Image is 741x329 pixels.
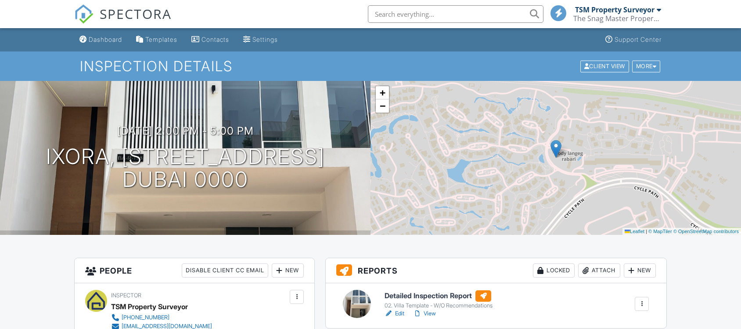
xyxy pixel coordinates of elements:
[89,36,122,43] div: Dashboard
[111,300,188,313] div: TSM Property Surveyor
[673,229,739,234] a: © OpenStreetMap contributors
[201,36,229,43] div: Contacts
[76,32,126,48] a: Dashboard
[74,12,172,30] a: SPECTORA
[646,229,647,234] span: |
[413,309,436,318] a: View
[326,258,666,283] h3: Reports
[80,58,662,74] h1: Inspection Details
[75,258,315,283] h3: People
[182,263,268,278] div: Disable Client CC Email
[145,36,177,43] div: Templates
[188,32,233,48] a: Contacts
[624,263,656,278] div: New
[133,32,181,48] a: Templates
[117,125,254,137] h3: [DATE] 2:00 pm - 5:00 pm
[385,290,493,302] h6: Detailed Inspection Report
[100,4,172,23] span: SPECTORA
[385,290,493,310] a: Detailed Inspection Report 02. Villa Template - W/O Recommendations
[550,140,561,158] img: Marker
[579,62,631,69] a: Client View
[376,86,389,99] a: Zoom in
[648,229,672,234] a: © MapTiler
[111,292,141,299] span: Inspector
[380,87,385,98] span: +
[578,263,620,278] div: Attach
[46,145,325,192] h1: Ixora, [STREET_ADDRESS] Dubai 0000
[573,14,661,23] div: The Snag Master Property Observer L.L.C
[632,60,661,72] div: More
[240,32,281,48] a: Settings
[74,4,94,24] img: The Best Home Inspection Software - Spectora
[368,5,543,23] input: Search everything...
[575,5,655,14] div: TSM Property Surveyor
[122,314,169,321] div: [PHONE_NUMBER]
[376,99,389,113] a: Zoom out
[533,263,575,278] div: Locked
[602,32,665,48] a: Support Center
[615,36,662,43] div: Support Center
[385,302,493,309] div: 02. Villa Template - W/O Recommendations
[252,36,278,43] div: Settings
[385,309,404,318] a: Edit
[272,263,304,278] div: New
[580,60,629,72] div: Client View
[111,313,212,322] a: [PHONE_NUMBER]
[380,100,385,111] span: −
[625,229,644,234] a: Leaflet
